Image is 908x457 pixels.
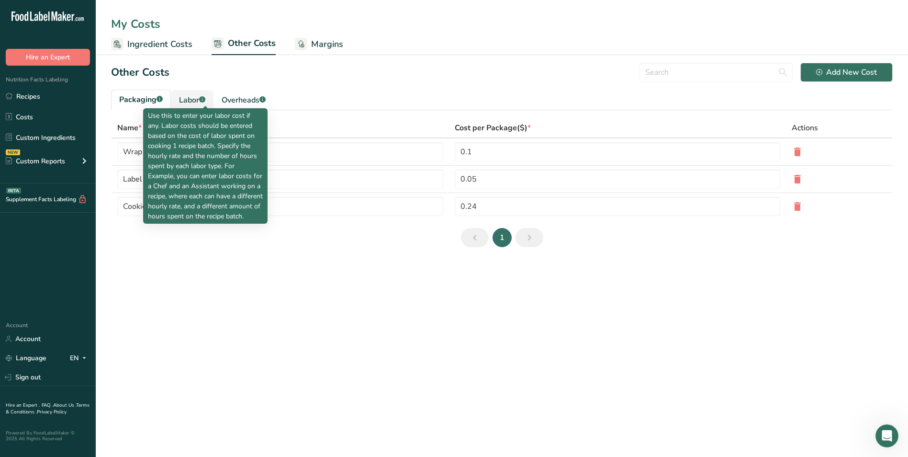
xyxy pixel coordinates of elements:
[461,228,489,247] a: Previous page
[6,156,65,166] div: Custom Reports
[212,33,276,56] a: Other Costs
[295,34,343,55] a: Margins
[311,38,343,51] span: Margins
[639,63,793,82] input: Search
[455,122,531,134] div: Cost per Package($)
[6,49,90,66] button: Hire an Expert
[228,37,276,50] span: Other Costs
[6,402,90,415] a: Terms & Conditions .
[516,228,543,247] a: Next page
[127,38,192,51] span: Ingredient Costs
[111,65,169,80] h2: Other Costs
[6,430,90,442] div: Powered By FoodLabelMaker © 2025 All Rights Reserved
[148,111,263,221] p: Use this to enter your labor cost if any. Labor costs should be entered based on the cost of labo...
[6,402,40,409] a: Hire an Expert .
[70,353,90,364] div: EN
[875,424,898,447] iframe: Intercom live chat
[6,149,20,155] div: NEW
[111,34,192,55] a: Ingredient Costs
[816,67,877,78] div: Add New Cost
[800,63,893,82] button: Add New Cost
[42,402,53,409] a: FAQ .
[53,402,76,409] a: About Us .
[6,188,21,194] div: BETA
[222,94,266,106] div: Overheads
[179,94,205,106] div: Labor
[37,409,67,415] a: Privacy Policy
[117,122,142,134] div: Name
[96,15,908,33] div: My Costs
[6,350,46,366] a: Language
[792,122,818,134] span: Actions
[119,94,163,105] div: Packaging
